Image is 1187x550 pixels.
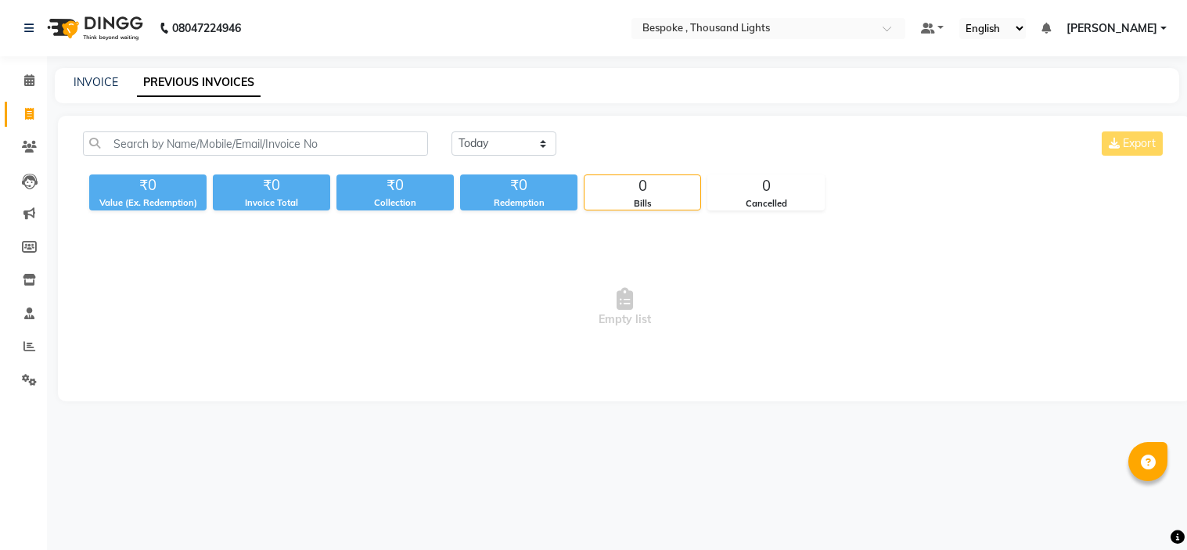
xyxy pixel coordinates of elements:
div: Collection [336,196,454,210]
div: 0 [585,175,700,197]
div: Cancelled [708,197,824,210]
div: ₹0 [89,174,207,196]
a: INVOICE [74,75,118,89]
span: [PERSON_NAME] [1067,20,1157,37]
iframe: chat widget [1121,487,1171,534]
input: Search by Name/Mobile/Email/Invoice No [83,131,428,156]
div: ₹0 [213,174,330,196]
div: Value (Ex. Redemption) [89,196,207,210]
a: PREVIOUS INVOICES [137,69,261,97]
div: 0 [708,175,824,197]
span: Empty list [83,229,1166,386]
div: Bills [585,197,700,210]
div: ₹0 [336,174,454,196]
img: logo [40,6,147,50]
div: Redemption [460,196,577,210]
div: ₹0 [460,174,577,196]
div: Invoice Total [213,196,330,210]
b: 08047224946 [172,6,241,50]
